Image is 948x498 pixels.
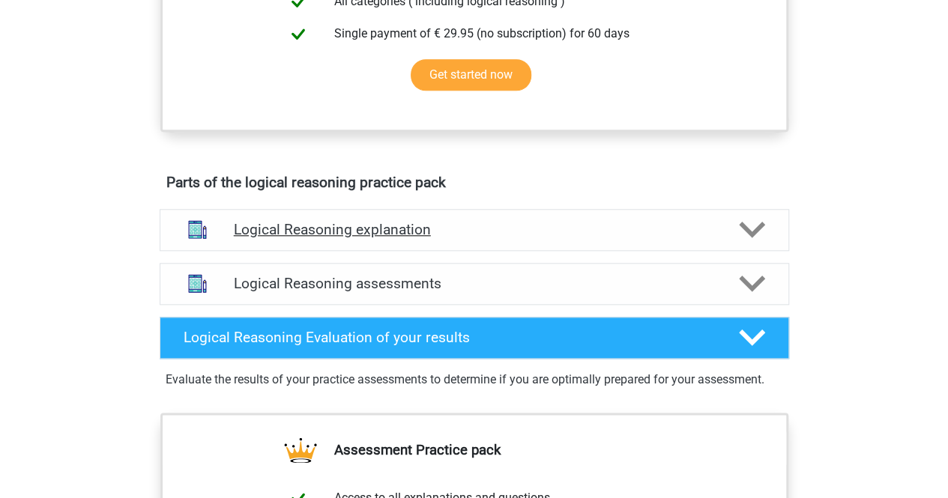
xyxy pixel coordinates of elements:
h4: Logical Reasoning Evaluation of your results [184,329,715,346]
img: logical reasoning assessments [178,264,217,303]
a: assessments Logical Reasoning assessments [154,263,795,305]
a: explanations Logical Reasoning explanation [154,209,795,251]
img: logical reasoning explanations [178,210,217,249]
a: Logical Reasoning Evaluation of your results [154,317,795,359]
h4: Logical Reasoning assessments [234,275,715,292]
a: Get started now [411,59,531,91]
h4: Logical Reasoning explanation [234,221,715,238]
h4: Parts of the logical reasoning practice pack [166,174,782,191]
p: Evaluate the results of your practice assessments to determine if you are optimally prepared for ... [166,371,783,389]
